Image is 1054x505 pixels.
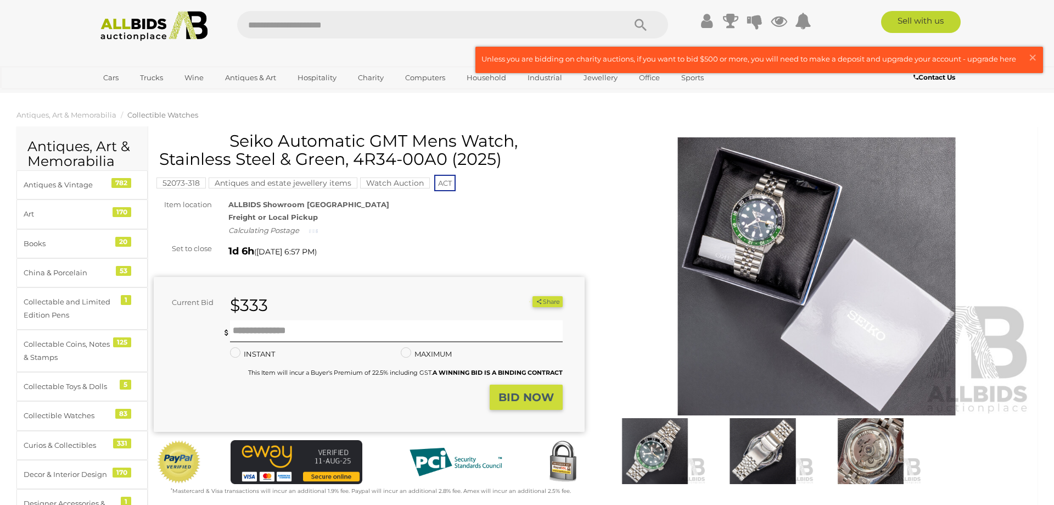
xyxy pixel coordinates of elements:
img: Seiko Automatic GMT Mens Watch, Stainless Steel & Green, 4R34-00A0 (2025) [604,418,706,484]
a: Hospitality [290,69,344,87]
div: 331 [113,439,131,448]
img: small-loading.gif [309,228,318,234]
a: Jewellery [576,69,625,87]
a: Contact Us [913,71,958,84]
button: Share [532,296,563,308]
a: Sports [674,69,711,87]
div: 170 [113,207,131,217]
div: Collectable and Limited Edition Pens [24,296,114,321]
button: BID NOW [490,385,563,410]
a: Watch Auction [360,179,430,187]
div: Collectable Coins, Notes & Stamps [24,338,114,364]
h1: Seiko Automatic GMT Mens Watch, Stainless Steel & Green, 4R34-00A0 (2025) [159,132,582,168]
a: Books 20 [16,229,148,258]
div: Antiques & Vintage [24,179,114,191]
img: Seiko Automatic GMT Mens Watch, Stainless Steel & Green, 4R34-00A0 (2025) [601,137,1032,415]
span: ( ) [254,247,317,256]
a: Computers [398,69,452,87]
label: MAXIMUM [401,348,452,360]
img: PCI DSS compliant [401,440,511,484]
div: 170 [113,468,131,478]
a: Trucks [133,69,170,87]
strong: Freight or Local Pickup [228,213,318,221]
a: Collectible Watches 83 [16,401,148,430]
a: Curios & Collectibles 331 [16,431,148,460]
a: Collectible Watches [127,110,198,119]
img: Secured by Rapid SSL [541,440,585,484]
a: Collectable Coins, Notes & Stamps 125 [16,330,148,372]
img: Official PayPal Seal [156,440,201,484]
span: × [1028,47,1038,68]
div: Curios & Collectibles [24,439,114,452]
li: Unwatch this item [520,296,531,307]
a: Art 170 [16,199,148,229]
div: Set to close [145,242,220,255]
a: Cars [96,69,126,87]
button: Search [613,11,668,38]
i: Calculating Postage [228,226,299,235]
img: Seiko Automatic GMT Mens Watch, Stainless Steel & Green, 4R34-00A0 (2025) [820,418,922,484]
strong: $333 [230,295,268,315]
img: eWAY Payment Gateway [231,440,362,484]
a: Wine [177,69,211,87]
a: Charity [351,69,391,87]
a: Collectable and Limited Edition Pens 1 [16,287,148,330]
a: Household [459,69,513,87]
a: Antiques & Vintage 782 [16,170,148,199]
a: Collectable Toys & Dolls 5 [16,372,148,401]
img: Allbids.com.au [94,11,214,41]
label: INSTANT [230,348,275,360]
div: 782 [111,178,131,188]
div: 53 [116,266,131,276]
div: Collectable Toys & Dolls [24,380,114,393]
small: Mastercard & Visa transactions will incur an additional 1.9% fee. Paypal will incur an additional... [171,487,571,495]
b: Contact Us [913,73,955,81]
a: China & Porcelain 53 [16,258,148,287]
div: 5 [120,380,131,390]
strong: BID NOW [498,391,554,404]
a: Sell with us [881,11,961,33]
div: Books [24,237,114,250]
div: 20 [115,237,131,247]
a: Office [632,69,667,87]
div: Art [24,208,114,220]
div: Decor & Interior Design [24,468,114,481]
div: China & Porcelain [24,267,114,279]
strong: 1d 6h [228,245,254,257]
img: Seiko Automatic GMT Mens Watch, Stainless Steel & Green, 4R34-00A0 (2025) [711,418,814,484]
b: A WINNING BID IS A BINDING CONTRACT [433,369,563,376]
mark: Watch Auction [360,177,430,188]
div: Collectible Watches [24,409,114,422]
strong: ALLBIDS Showroom [GEOGRAPHIC_DATA] [228,200,389,209]
div: Current Bid [154,296,222,309]
div: 1 [121,295,131,305]
span: [DATE] 6:57 PM [256,247,315,257]
a: 52073-318 [156,179,206,187]
mark: 52073-318 [156,177,206,188]
a: Antiques, Art & Memorabilia [16,110,116,119]
mark: Antiques and estate jewellery items [209,177,357,188]
div: Item location [145,198,220,211]
a: Industrial [520,69,569,87]
small: This Item will incur a Buyer's Premium of 22.5% including GST. [248,369,563,376]
a: [GEOGRAPHIC_DATA] [96,87,188,105]
div: 83 [115,409,131,419]
div: 125 [113,337,131,347]
a: Antiques and estate jewellery items [209,179,357,187]
a: Antiques & Art [218,69,283,87]
a: Decor & Interior Design 170 [16,460,148,489]
span: ACT [434,175,456,191]
h2: Antiques, Art & Memorabilia [27,139,137,169]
